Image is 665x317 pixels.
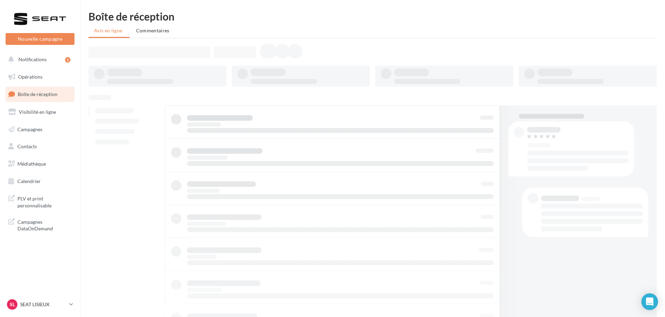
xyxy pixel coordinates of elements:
span: Campagnes [17,126,42,132]
span: Contacts [17,143,37,149]
div: Boîte de réception [88,11,657,22]
span: Notifications [18,56,47,62]
a: Opérations [4,70,76,84]
a: Visibilité en ligne [4,105,76,119]
span: Médiathèque [17,161,46,167]
div: 1 [65,57,70,63]
p: SEAT LISIEUX [20,301,66,308]
div: Open Intercom Messenger [641,293,658,310]
a: Campagnes [4,122,76,137]
span: PLV et print personnalisable [17,194,72,209]
a: Boîte de réception [4,87,76,102]
span: Calendrier [17,178,41,184]
span: Opérations [18,74,42,80]
a: SL SEAT LISIEUX [6,298,75,311]
a: PLV et print personnalisable [4,191,76,212]
a: Campagnes DataOnDemand [4,214,76,235]
span: Visibilité en ligne [19,109,56,115]
span: SL [10,301,15,308]
button: Notifications 1 [4,52,73,67]
a: Calendrier [4,174,76,189]
span: Boîte de réception [18,91,57,97]
span: Commentaires [136,27,170,33]
button: Nouvelle campagne [6,33,75,45]
span: Campagnes DataOnDemand [17,217,72,232]
a: Médiathèque [4,157,76,171]
a: Contacts [4,139,76,154]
